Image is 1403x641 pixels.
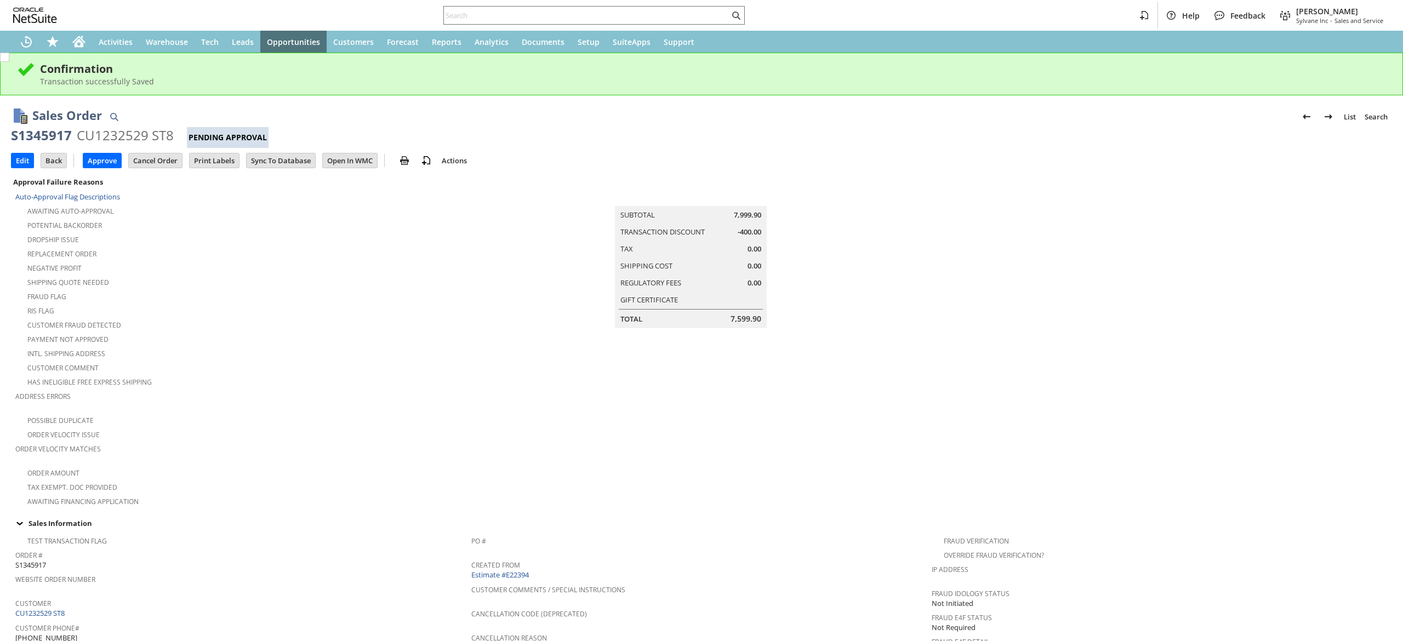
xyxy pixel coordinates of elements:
[27,497,139,506] a: Awaiting Financing Application
[15,608,67,618] a: CU1232529 ST8
[92,31,139,53] a: Activities
[664,37,694,47] span: Support
[15,575,95,584] a: Website Order Number
[15,444,101,454] a: Order Velocity Matches
[471,570,532,580] a: Estimate #E22394
[27,349,105,358] a: Intl. Shipping Address
[748,278,761,288] span: 0.00
[323,153,377,168] input: Open In WMC
[734,210,761,220] span: 7,999.90
[20,35,33,48] svg: Recent Records
[620,244,633,254] a: Tax
[190,153,239,168] input: Print Labels
[420,154,433,167] img: add-record.svg
[27,468,79,478] a: Order Amount
[1322,110,1335,123] img: Next
[1296,6,1383,16] span: [PERSON_NAME]
[15,599,51,608] a: Customer
[471,536,486,546] a: PO #
[620,278,681,288] a: Regulatory Fees
[260,31,327,53] a: Opportunities
[13,31,39,53] a: Recent Records
[27,278,109,287] a: Shipping Quote Needed
[620,210,655,220] a: Subtotal
[99,37,133,47] span: Activities
[571,31,606,53] a: Setup
[187,127,269,148] div: Pending Approval
[657,31,701,53] a: Support
[748,261,761,271] span: 0.00
[748,244,761,254] span: 0.00
[471,585,625,594] a: Customer Comments / Special Instructions
[468,31,515,53] a: Analytics
[1300,110,1313,123] img: Previous
[195,31,225,53] a: Tech
[107,110,121,123] img: Quick Find
[27,430,100,439] a: Order Velocity Issue
[27,221,102,230] a: Potential Backorder
[333,37,374,47] span: Customers
[27,483,117,492] a: Tax Exempt. Doc Provided
[15,560,46,570] span: S1345917
[15,392,71,401] a: Address Errors
[1339,108,1360,125] a: List
[731,313,761,324] span: 7,599.90
[578,37,600,47] span: Setup
[11,175,467,189] div: Approval Failure Reasons
[201,37,219,47] span: Tech
[1334,16,1383,25] span: Sales and Service
[620,227,705,237] a: Transaction Discount
[129,153,182,168] input: Cancel Order
[66,31,92,53] a: Home
[27,264,82,273] a: Negative Profit
[39,31,66,53] div: Shortcuts
[606,31,657,53] a: SuiteApps
[11,516,1392,530] td: Sales Information
[1230,10,1265,21] span: Feedback
[11,516,1388,530] div: Sales Information
[1330,16,1332,25] span: -
[475,37,509,47] span: Analytics
[32,106,102,124] h1: Sales Order
[729,9,743,22] svg: Search
[27,536,107,546] a: Test Transaction Flag
[72,35,85,48] svg: Home
[27,377,152,387] a: Has Ineligible Free Express Shipping
[27,335,109,344] a: Payment not approved
[27,321,121,330] a: Customer Fraud Detected
[40,76,1386,87] div: Transaction successfully Saved
[46,35,59,48] svg: Shortcuts
[27,363,99,373] a: Customer Comment
[932,622,976,633] span: Not Required
[932,598,973,609] span: Not Initiated
[15,623,79,633] a: Customer Phone#
[27,249,96,259] a: Replacement Order
[247,153,315,168] input: Sync To Database
[327,31,380,53] a: Customers
[738,227,761,237] span: -400.00
[398,154,411,167] img: print.svg
[41,153,66,168] input: Back
[232,37,254,47] span: Leads
[27,207,113,216] a: Awaiting Auto-Approval
[27,235,79,244] a: Dropship Issue
[27,416,94,425] a: Possible Duplicate
[620,261,672,271] a: Shipping Cost
[380,31,425,53] a: Forecast
[932,613,992,622] a: Fraud E4F Status
[432,37,461,47] span: Reports
[522,37,564,47] span: Documents
[932,589,1010,598] a: Fraud Idology Status
[387,37,419,47] span: Forecast
[944,551,1044,560] a: Override Fraud Verification?
[83,153,121,168] input: Approve
[613,37,651,47] span: SuiteApps
[437,156,471,165] a: Actions
[27,306,54,316] a: RIS flag
[15,551,43,560] a: Order #
[27,292,66,301] a: Fraud Flag
[40,61,1386,76] div: Confirmation
[425,31,468,53] a: Reports
[11,127,72,144] div: S1345917
[620,314,642,324] a: Total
